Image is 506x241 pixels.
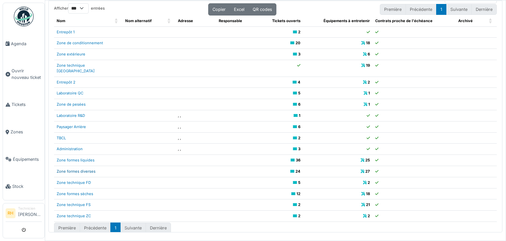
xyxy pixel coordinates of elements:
a: Zone technique FD [57,180,91,185]
a: Entrepôt 1 [57,30,75,34]
b: 25 [365,158,370,162]
td: , , [175,121,216,132]
img: Badge_color-CXgf-gQk.svg [14,7,34,26]
a: Équipements [3,146,44,173]
b: 24 [295,169,300,174]
select: Afficherentrées [68,3,89,14]
a: Zones [3,118,44,146]
span: Excel [234,7,244,12]
button: Excel [230,3,249,16]
b: 27 [365,169,370,174]
b: 12 [296,191,300,196]
span: Équipements [13,156,42,162]
b: 2 [298,30,300,34]
span: Responsable [219,18,242,23]
b: 6 [298,124,300,129]
b: 2 [368,214,370,218]
span: Équipements à entretenir [323,18,370,23]
span: Tickets ouverts [272,18,300,23]
b: 1 [368,91,370,95]
span: Nom alternatif: Activate to sort [167,16,171,26]
b: 6 [368,52,370,56]
span: QR codes [253,7,272,12]
span: Tickets [12,101,42,108]
b: 3 [298,147,300,151]
span: Agenda [11,41,42,47]
a: Agenda [3,30,44,57]
span: Archivé: Activate to sort [489,16,493,26]
button: 1 [110,223,121,233]
b: 19 [366,63,370,68]
span: Nom: Activate to sort [115,16,119,26]
a: Tickets [3,91,44,119]
span: Copier [212,7,226,12]
b: 5 [298,180,300,185]
span: Adresse [178,18,193,23]
b: 21 [366,202,370,207]
span: Archivé [458,18,473,23]
a: Zone formes liquides [57,158,95,162]
b: 36 [296,158,300,162]
li: [PERSON_NAME] [18,206,42,220]
b: 18 [366,191,370,196]
a: Zone technique [GEOGRAPHIC_DATA] [57,63,95,73]
span: Nom alternatif [125,18,152,23]
span: Ouvrir nouveau ticket [12,68,42,80]
a: Zone technique FS [57,202,91,207]
b: 2 [298,202,300,207]
a: RH Technicien[PERSON_NAME] [6,206,42,222]
b: 5 [298,91,300,95]
td: , , [175,110,216,121]
b: 2 [298,214,300,218]
span: Contrats proche de l'échéance [375,18,433,23]
span: Zones [11,129,42,135]
li: RH [6,208,15,218]
a: Zone de pesées [57,102,86,107]
td: , , [175,132,216,144]
button: Copier [208,3,230,16]
a: Entrepôt 2 [57,80,75,85]
td: , , [175,144,216,155]
a: Ouvrir nouveau ticket [3,57,44,91]
b: 2 [368,180,370,185]
span: Nom [57,18,65,23]
a: Paysager Arrière [57,124,86,129]
nav: pagination [54,223,171,233]
label: Afficher entrées [54,3,105,14]
b: 2 [368,80,370,85]
b: 1 [368,102,370,107]
a: TBCL [57,136,66,140]
b: 2 [298,136,300,140]
a: Laboratoire R&D [57,113,85,118]
b: 20 [295,41,300,45]
b: 3 [298,52,300,56]
a: Zone de conditionnement [57,41,103,45]
a: Zone formes sèches [57,191,93,196]
nav: pagination [380,4,497,15]
a: Zone formes diverses [57,169,96,174]
a: Laboratoire QC [57,91,83,95]
span: Stock [12,183,42,189]
b: 18 [366,41,370,45]
a: Administration [57,147,83,151]
button: QR codes [248,3,276,16]
b: 4 [298,80,300,85]
a: Zone technique ZC [57,214,91,218]
a: Stock [3,173,44,200]
b: 6 [298,102,300,107]
a: Zone extérieure [57,52,85,56]
button: 1 [436,4,446,15]
b: 1 [299,113,300,118]
div: Technicien [18,206,42,211]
